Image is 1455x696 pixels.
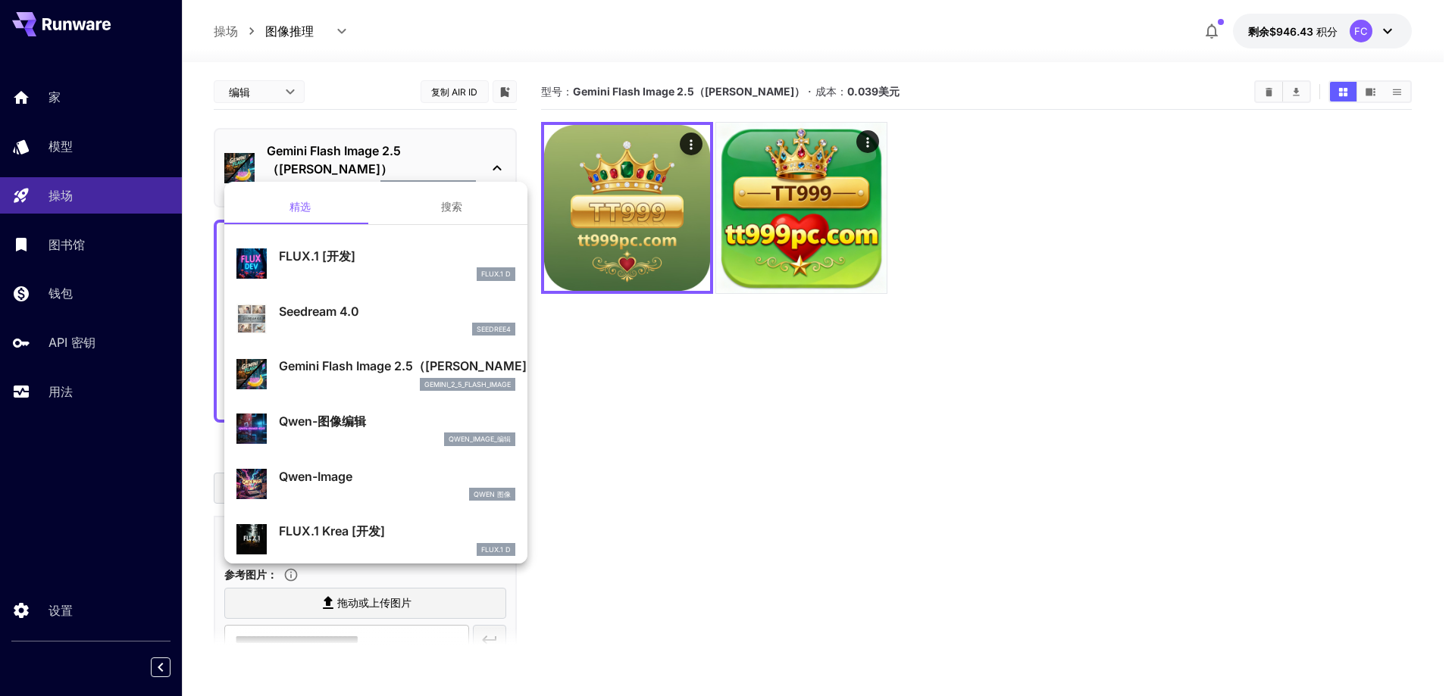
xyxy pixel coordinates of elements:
font: 搜索 [441,200,462,213]
div: Qwen-ImageQwen 图像 [236,461,515,507]
font: Qwen 图像 [474,490,511,498]
div: Gemini Flash Image 2.5（[PERSON_NAME]）gemini_2_5_flash_image [236,351,515,397]
font: seedree4 [477,325,511,333]
font: FLUX.1 D [481,270,511,278]
font: 精选 [289,200,311,213]
font: FLUX.1 D [481,545,511,554]
div: Qwen-图像编辑qwen_image_编辑 [236,406,515,452]
font: Seedream 4.0 [279,304,359,319]
font: Qwen-Image [279,469,352,484]
font: Gemini Flash Image 2.5（[PERSON_NAME]） [279,358,539,373]
font: FLUX.1 Krea [开发] [279,523,385,538]
font: FLUX.1 [开发] [279,248,355,264]
font: Qwen-图像编辑 [279,414,366,429]
font: qwen_image_编辑 [449,435,511,443]
font: gemini_2_5_flash_image [424,380,511,389]
div: Seedream 4.0seedree4 [236,296,515,342]
div: FLUX.1 Krea [开发]FLUX.1 D [236,516,515,562]
div: FLUX.1 [开发]FLUX.1 D [236,241,515,287]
